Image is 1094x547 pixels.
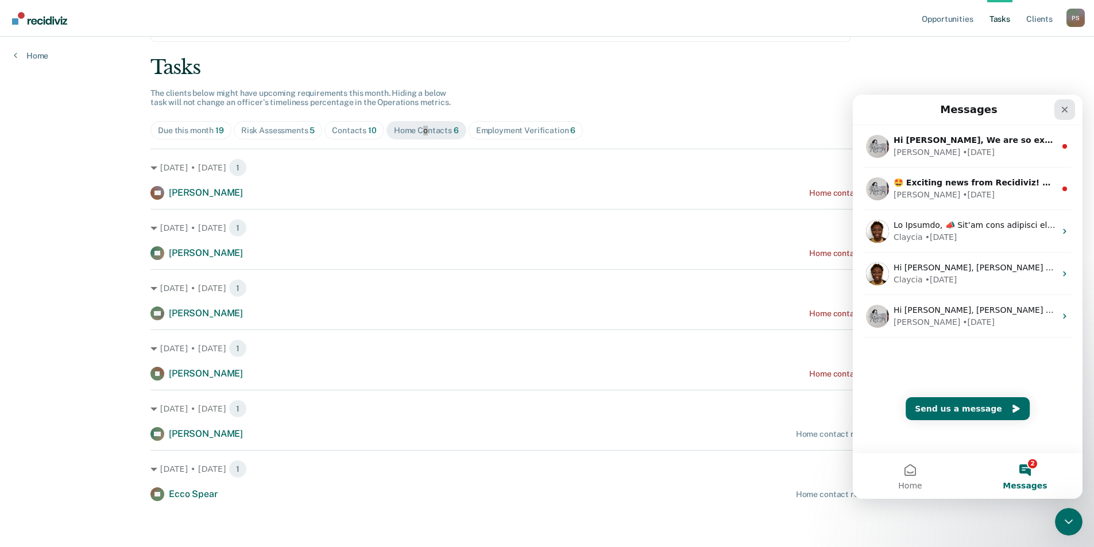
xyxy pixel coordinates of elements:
[169,187,243,198] span: [PERSON_NAME]
[476,126,576,135] div: Employment Verification
[1066,9,1085,27] button: Profile dropdown button
[1066,9,1085,27] div: P S
[570,126,575,135] span: 6
[809,309,944,319] div: Home contact recommended [DATE]
[241,126,315,135] div: Risk Assessments
[150,339,944,358] div: [DATE] • [DATE] 1
[150,387,194,395] span: Messages
[809,249,944,258] div: Home contact recommended [DATE]
[72,179,105,191] div: • [DATE]
[229,279,247,297] span: 1
[41,83,1088,92] span: 🤩 Exciting news from Recidiviz! Starting [DATE] if a client is marked in ATLAS (in employment his...
[14,51,48,61] a: Home
[169,428,243,439] span: [PERSON_NAME]
[853,95,1083,499] iframe: Intercom live chat
[13,125,36,148] img: Profile image for Claycia
[215,126,224,135] span: 19
[150,279,944,297] div: [DATE] • [DATE] 1
[41,94,107,106] div: [PERSON_NAME]
[110,94,142,106] div: • [DATE]
[229,399,247,418] span: 1
[110,222,142,234] div: • [DATE]
[41,137,70,149] div: Claycia
[45,387,69,395] span: Home
[394,126,459,135] div: Home Contacts
[150,460,944,478] div: [DATE] • [DATE] 1
[809,369,944,379] div: Home contact recommended [DATE]
[158,126,224,135] div: Due this month
[1055,508,1083,536] iframe: Intercom live chat
[150,56,944,79] div: Tasks
[454,126,459,135] span: 6
[53,302,177,325] button: Send us a message
[13,168,36,191] img: Profile image for Claycia
[150,399,944,418] div: [DATE] • [DATE] 1
[229,219,247,237] span: 1
[13,210,36,233] img: Profile image for Kim
[796,490,944,499] div: Home contact recommended in a month
[169,308,243,319] span: [PERSON_NAME]
[310,126,315,135] span: 5
[12,12,67,25] img: Recidiviz
[41,179,70,191] div: Claycia
[368,126,377,135] span: 10
[229,158,247,177] span: 1
[150,158,944,177] div: [DATE] • [DATE] 1
[41,222,107,234] div: [PERSON_NAME]
[332,126,377,135] div: Contacts
[809,188,944,198] div: Home contact recommended [DATE]
[72,137,105,149] div: • [DATE]
[169,488,217,499] span: Ecco Spear
[150,88,451,107] span: The clients below might have upcoming requirements this month. Hiding a below task will not chang...
[115,358,230,404] button: Messages
[229,460,247,478] span: 1
[169,247,243,258] span: [PERSON_NAME]
[229,339,247,358] span: 1
[169,368,243,379] span: [PERSON_NAME]
[150,219,944,237] div: [DATE] • [DATE] 1
[796,429,944,439] div: Home contact recommended in a month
